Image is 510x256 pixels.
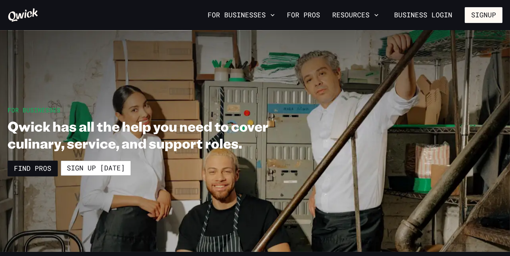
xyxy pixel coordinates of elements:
[388,7,459,23] a: Business Login
[329,9,382,21] button: Resources
[61,161,131,176] a: Sign up [DATE]
[284,9,323,21] a: For Pros
[8,106,60,114] span: For Businesses
[465,7,502,23] button: Signup
[205,9,278,21] button: For Businesses
[8,161,58,176] a: Find Pros
[8,118,305,152] h1: Qwick has all the help you need to cover culinary, service, and support roles.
